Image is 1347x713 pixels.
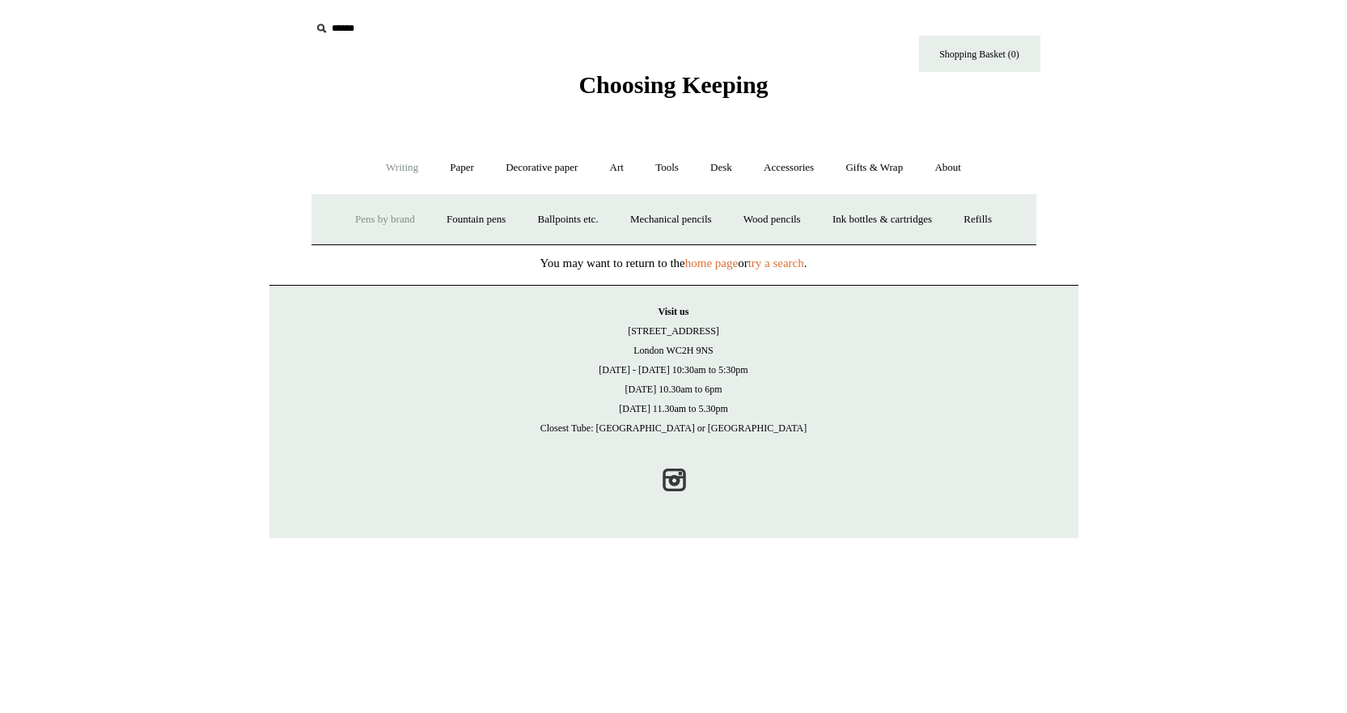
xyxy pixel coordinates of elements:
[641,146,693,189] a: Tools
[685,257,738,269] a: home page
[269,253,1078,273] p: You may want to return to the or .
[656,462,692,498] a: Instagram
[818,198,947,241] a: Ink bottles & cartridges
[595,146,638,189] a: Art
[491,146,592,189] a: Decorative paper
[659,306,689,317] strong: Visit us
[435,146,489,189] a: Paper
[286,302,1062,438] p: [STREET_ADDRESS] London WC2H 9NS [DATE] - [DATE] 10:30am to 5:30pm [DATE] 10.30am to 6pm [DATE] 1...
[919,36,1040,72] a: Shopping Basket (0)
[341,198,430,241] a: Pens by brand
[949,198,1006,241] a: Refills
[616,198,726,241] a: Mechanical pencils
[748,257,804,269] a: try a search
[578,71,768,98] span: Choosing Keeping
[432,198,520,241] a: Fountain pens
[729,198,815,241] a: Wood pencils
[523,198,613,241] a: Ballpoints etc.
[920,146,976,189] a: About
[749,146,828,189] a: Accessories
[831,146,917,189] a: Gifts & Wrap
[696,146,747,189] a: Desk
[578,84,768,95] a: Choosing Keeping
[371,146,433,189] a: Writing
